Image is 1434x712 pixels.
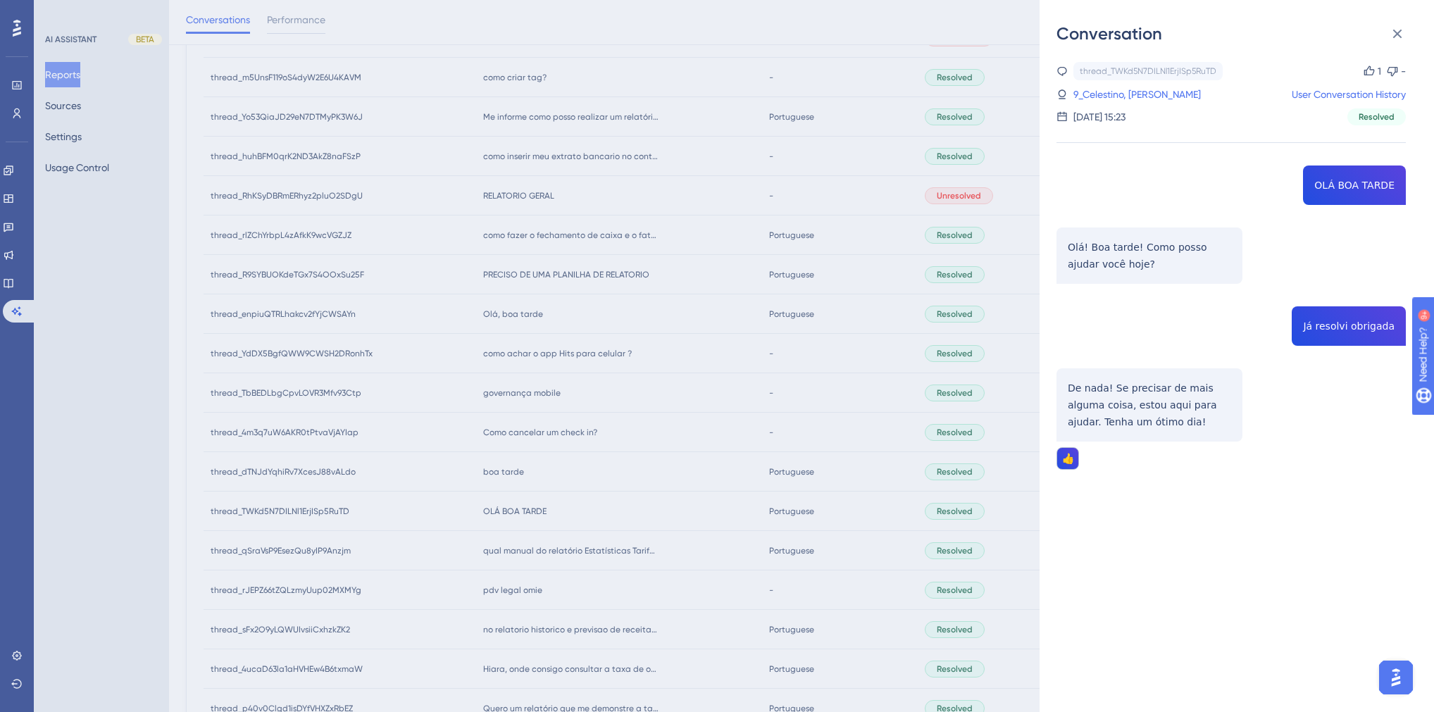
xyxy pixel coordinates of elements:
[1073,86,1201,103] a: 9_Celestino, [PERSON_NAME]
[1056,23,1417,45] div: Conversation
[96,7,104,18] div: 9+
[1375,656,1417,699] iframe: UserGuiding AI Assistant Launcher
[1080,65,1216,77] div: thread_TWKd5N7DILNl1ErjISp5RuTD
[1359,111,1395,123] span: Resolved
[1292,86,1406,103] a: User Conversation History
[1401,63,1406,80] div: -
[1378,63,1381,80] div: 1
[1073,108,1126,125] div: [DATE] 15:23
[33,4,88,20] span: Need Help?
